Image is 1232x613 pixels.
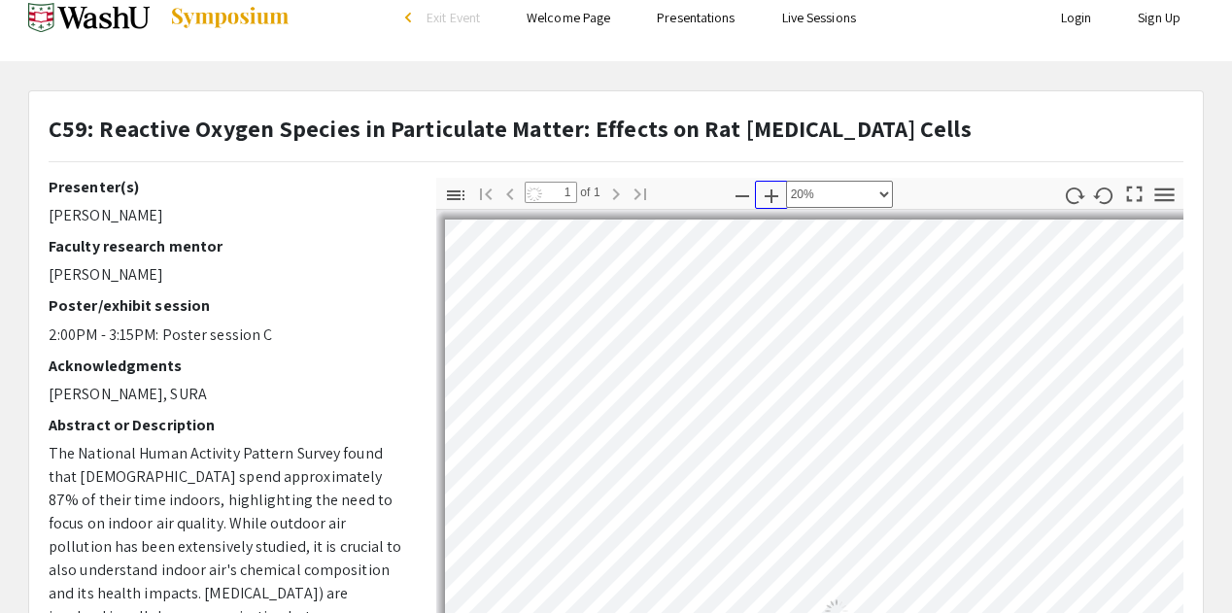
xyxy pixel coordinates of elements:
[1058,181,1091,209] button: Rotate Clockwise
[624,179,657,207] button: Go to Last Page
[49,296,407,315] h2: Poster/exhibit session
[49,383,407,406] p: [PERSON_NAME], SURA
[427,9,480,26] span: Exit Event
[49,178,407,196] h2: Presenter(s)
[577,182,600,203] span: of 1
[1088,181,1121,209] button: Rotate Counterclockwise
[405,12,417,23] div: arrow_back_ios
[782,9,856,26] a: Live Sessions
[49,324,407,347] p: 2:00PM - 3:15PM: Poster session C
[657,9,735,26] a: Presentations
[525,182,577,203] input: Page
[169,6,291,29] img: Symposium by ForagerOne
[49,204,407,227] p: [PERSON_NAME]
[49,237,407,255] h2: Faculty research mentor
[49,357,407,375] h2: Acknowledgments
[1148,181,1181,209] button: Tools
[726,181,759,209] button: Zoom Out
[469,179,502,207] button: Go to First Page
[49,263,407,287] p: [PERSON_NAME]
[15,526,83,598] iframe: Chat
[439,181,472,209] button: Toggle Sidebar
[49,416,407,434] h2: Abstract or Description
[1138,9,1181,26] a: Sign Up
[1061,9,1092,26] a: Login
[49,113,972,144] strong: C59: Reactive Oxygen Species in Particulate Matter: Effects on Rat [MEDICAL_DATA] Cells
[755,181,788,209] button: Zoom In
[494,179,527,207] button: Previous Page
[1118,178,1151,206] button: Switch to Presentation Mode
[527,9,610,26] a: Welcome Page
[599,179,633,207] button: Next Page
[786,181,893,208] select: Zoom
